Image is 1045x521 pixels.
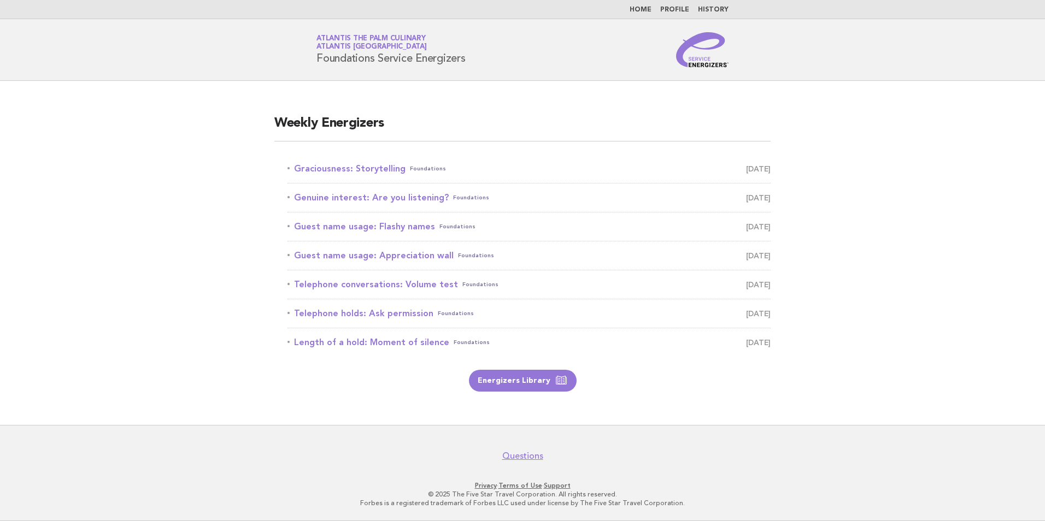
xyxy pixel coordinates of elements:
[316,44,427,51] span: Atlantis [GEOGRAPHIC_DATA]
[469,370,577,392] a: Energizers Library
[746,161,771,176] span: [DATE]
[462,277,498,292] span: Foundations
[316,35,427,50] a: Atlantis The Palm CulinaryAtlantis [GEOGRAPHIC_DATA]
[316,35,466,64] h1: Foundations Service Energizers
[287,277,771,292] a: Telephone conversations: Volume testFoundations [DATE]
[502,451,543,461] a: Questions
[454,335,490,350] span: Foundations
[630,7,651,13] a: Home
[287,306,771,321] a: Telephone holds: Ask permissionFoundations [DATE]
[453,190,489,205] span: Foundations
[287,161,771,176] a: Graciousness: StorytellingFoundations [DATE]
[746,335,771,350] span: [DATE]
[439,219,475,234] span: Foundations
[698,7,729,13] a: History
[746,190,771,205] span: [DATE]
[188,481,857,490] p: · ·
[746,248,771,263] span: [DATE]
[746,277,771,292] span: [DATE]
[746,306,771,321] span: [DATE]
[287,335,771,350] a: Length of a hold: Moment of silenceFoundations [DATE]
[746,219,771,234] span: [DATE]
[498,482,542,489] a: Terms of Use
[287,248,771,263] a: Guest name usage: Appreciation wallFoundations [DATE]
[475,482,497,489] a: Privacy
[274,115,771,141] h2: Weekly Energizers
[676,32,729,67] img: Service Energizers
[544,482,571,489] a: Support
[188,499,857,507] p: Forbes is a registered trademark of Forbes LLC used under license by The Five Star Travel Corpora...
[660,7,689,13] a: Profile
[458,248,494,263] span: Foundations
[188,490,857,499] p: © 2025 The Five Star Travel Corporation. All rights reserved.
[287,190,771,205] a: Genuine interest: Are you listening?Foundations [DATE]
[438,306,474,321] span: Foundations
[410,161,446,176] span: Foundations
[287,219,771,234] a: Guest name usage: Flashy namesFoundations [DATE]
